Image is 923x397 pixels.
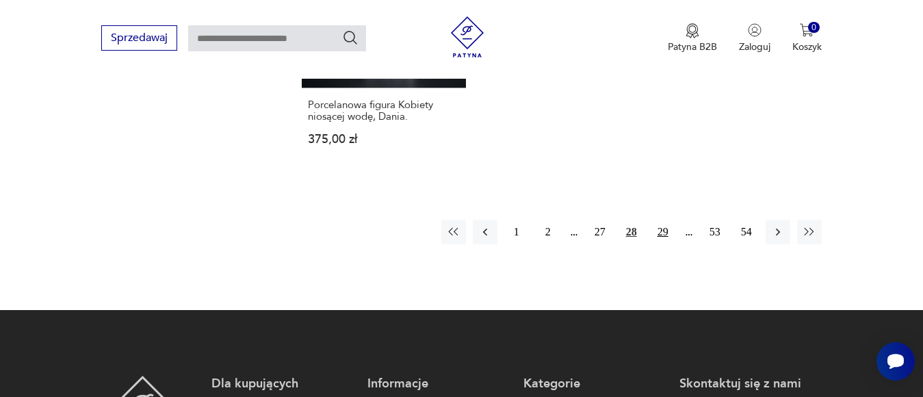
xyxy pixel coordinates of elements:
[523,376,666,392] p: Kategorie
[668,40,717,53] p: Patyna B2B
[619,220,644,244] button: 28
[101,25,177,51] button: Sprzedawaj
[308,99,460,123] h3: Porcelanowa figura Kobiety niosącej wodę, Dania.
[876,342,915,381] iframe: Smartsupp widget button
[739,40,770,53] p: Zaloguj
[342,29,359,46] button: Szukaj
[588,220,612,244] button: 27
[101,34,177,44] a: Sprzedawaj
[651,220,675,244] button: 29
[211,376,354,392] p: Dla kupujących
[734,220,759,244] button: 54
[739,23,770,53] button: Zaloguj
[504,220,529,244] button: 1
[792,40,822,53] p: Koszyk
[748,23,762,37] img: Ikonka użytkownika
[447,16,488,57] img: Patyna - sklep z meblami i dekoracjami vintage
[679,376,822,392] p: Skontaktuj się z nami
[367,376,510,392] p: Informacje
[808,22,820,34] div: 0
[800,23,814,37] img: Ikona koszyka
[792,23,822,53] button: 0Koszyk
[668,23,717,53] a: Ikona medaluPatyna B2B
[686,23,699,38] img: Ikona medalu
[703,220,727,244] button: 53
[668,23,717,53] button: Patyna B2B
[308,133,460,145] p: 375,00 zł
[536,220,560,244] button: 2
